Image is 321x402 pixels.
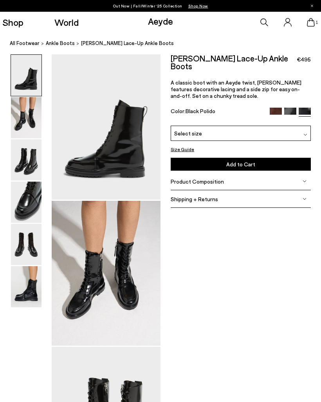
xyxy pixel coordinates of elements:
[113,2,208,10] p: Out Now | Fall/Winter ‘25 Collection
[226,161,255,168] span: Add to Cart
[54,18,79,27] a: World
[171,178,224,185] span: Product Composition
[46,40,75,46] span: ankle boots
[46,39,75,47] a: ankle boots
[171,54,297,70] h2: [PERSON_NAME] Lace-Up Ankle Boots
[303,179,307,183] img: svg%3E
[171,79,301,99] span: A classic boot with an Aeyde twist, [PERSON_NAME] features decorative lacing and a side zip for e...
[11,97,41,138] img: Tate Lace-Up Ankle Boots - Image 2
[11,55,41,96] img: Tate Lace-Up Ankle Boots - Image 1
[297,56,311,63] span: €495
[171,145,194,153] button: Size Guide
[303,197,307,201] img: svg%3E
[81,39,174,47] span: [PERSON_NAME] Lace-Up Ankle Boots
[10,33,321,54] nav: breadcrumb
[11,266,41,307] img: Tate Lace-Up Ankle Boots - Image 6
[148,15,173,27] a: Aeyde
[315,20,319,25] span: 1
[11,139,41,180] img: Tate Lace-Up Ankle Boots - Image 3
[171,158,311,171] button: Add to Cart
[11,182,41,223] img: Tate Lace-Up Ankle Boots - Image 4
[10,39,40,47] a: All Footwear
[186,108,215,114] span: Black Polido
[188,4,208,8] span: Navigate to /collections/new-in
[171,108,265,117] div: Color:
[307,18,315,27] a: 1
[171,196,218,202] span: Shipping + Returns
[2,18,23,27] a: Shop
[11,224,41,265] img: Tate Lace-Up Ankle Boots - Image 5
[303,133,307,137] img: svg%3E
[174,129,202,137] span: Select size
